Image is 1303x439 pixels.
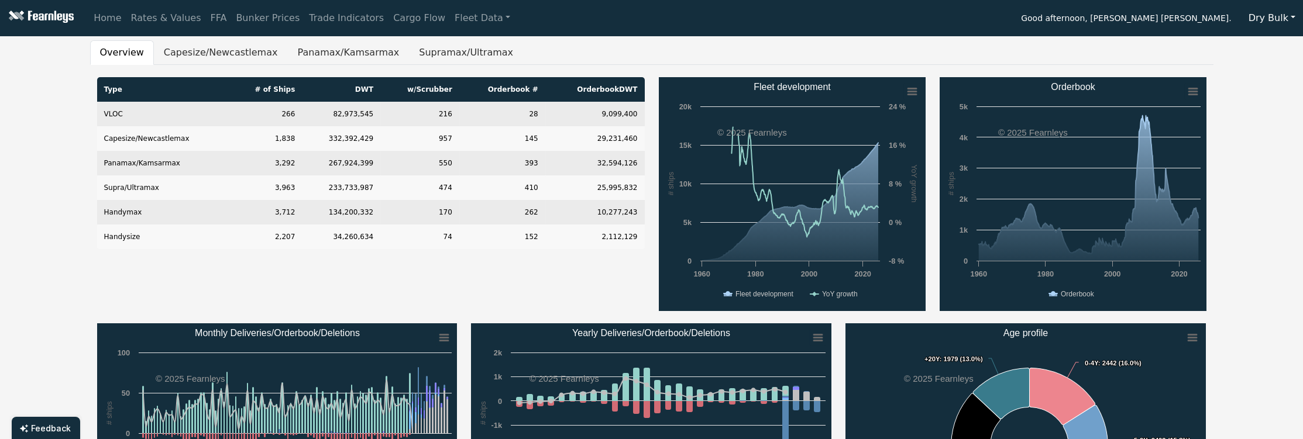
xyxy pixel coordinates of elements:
[1051,82,1096,92] text: Orderbook
[910,165,919,203] text: YoY growth
[1021,9,1231,29] span: Good afternoon, [PERSON_NAME] [PERSON_NAME].
[459,224,545,249] td: 152
[117,348,129,357] text: 100
[946,172,955,196] text: # ships
[97,224,230,249] td: Handysize
[494,372,503,381] text: 1k
[693,269,710,278] text: 1960
[97,77,230,102] th: Type
[735,290,793,298] text: Fleet development
[380,200,459,224] td: 170
[1171,269,1187,278] text: 2020
[959,133,968,142] text: 4k
[126,6,206,30] a: Rates & Values
[1003,328,1048,338] text: Age profile
[121,389,129,397] text: 50
[459,175,545,200] td: 410
[302,151,380,175] td: 267,924,399
[380,77,459,102] th: w/Scrubber
[666,172,675,196] text: # ships
[1085,360,1099,367] tspan: 0-4Y
[229,224,302,249] td: 2,207
[679,141,692,150] text: 15k
[380,224,459,249] td: 74
[6,11,74,25] img: Fearnleys Logo
[1241,7,1303,29] button: Dry Bulk
[302,200,380,224] td: 134,200,332
[1037,269,1053,278] text: 1980
[545,126,645,151] td: 29,231,460
[800,269,817,278] text: 2000
[924,355,983,362] text: : 1979 (13.0%)
[494,348,503,357] text: 2k
[889,141,906,150] text: 16 %
[287,40,409,65] button: Panamax/Kamsarmax
[545,151,645,175] td: 32,594,126
[889,218,902,227] text: 0 %
[459,151,545,175] td: 393
[530,374,599,383] text: © 2025 Fearnleys
[479,401,487,425] text: # ships
[659,77,926,311] svg: Fleet development
[302,126,380,151] td: 332,392,429
[229,175,302,200] td: 3,963
[125,429,129,438] text: 0
[302,175,380,200] td: 233,733,987
[889,257,905,265] text: -8 %
[754,82,831,92] text: Fleet development
[679,179,692,188] text: 10k
[687,257,691,265] text: 0
[380,175,459,200] td: 474
[380,102,459,126] td: 216
[97,200,230,224] td: Handymax
[573,328,731,338] text: Yearly Deliveries/Orderbook/Deletions
[450,6,515,30] a: Fleet Data
[380,151,459,175] td: 550
[229,102,302,126] td: 266
[904,374,974,383] text: © 2025 Fearnleys
[459,200,545,224] td: 262
[459,126,545,151] td: 145
[889,102,906,111] text: 24 %
[1103,269,1120,278] text: 2000
[302,224,380,249] td: 34,260,634
[717,127,787,137] text: © 2025 Fearnleys
[389,6,450,30] a: Cargo Flow
[90,40,154,65] button: Overview
[156,374,225,383] text: © 2025 Fearnleys
[963,257,967,265] text: 0
[1085,360,1142,367] text: : 2442 (16.0%)
[302,102,380,126] td: 82,973,545
[97,126,230,151] td: Capesize/Newcastlemax
[229,200,302,224] td: 3,712
[206,6,232,30] a: FFA
[89,6,126,30] a: Home
[889,179,902,188] text: 8 %
[854,269,871,278] text: 2020
[231,6,304,30] a: Bunker Prices
[154,40,288,65] button: Capesize/Newcastlemax
[97,102,230,126] td: VLOC
[545,175,645,200] td: 25,995,832
[229,77,302,102] th: # of Ships
[998,127,1068,137] text: © 2025 Fearnleys
[304,6,389,30] a: Trade Indicators
[380,126,459,151] td: 957
[498,397,502,406] text: 0
[924,355,940,362] tspan: +20Y
[459,77,545,102] th: Orderbook #
[545,77,645,102] th: Orderbook DWT
[97,175,230,200] td: Supra/Ultramax
[491,421,503,430] text: -1k
[104,401,113,425] text: # ships
[940,77,1206,311] svg: Orderbook
[959,195,968,203] text: 2k
[683,218,692,227] text: 5k
[970,269,986,278] text: 1960
[195,328,360,338] text: Monthly Deliveries/Orderbook/Deletions
[1061,290,1095,298] text: Orderbook
[545,200,645,224] td: 10,277,243
[545,224,645,249] td: 2,112,129
[747,269,764,278] text: 1980
[409,40,523,65] button: Supramax/Ultramax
